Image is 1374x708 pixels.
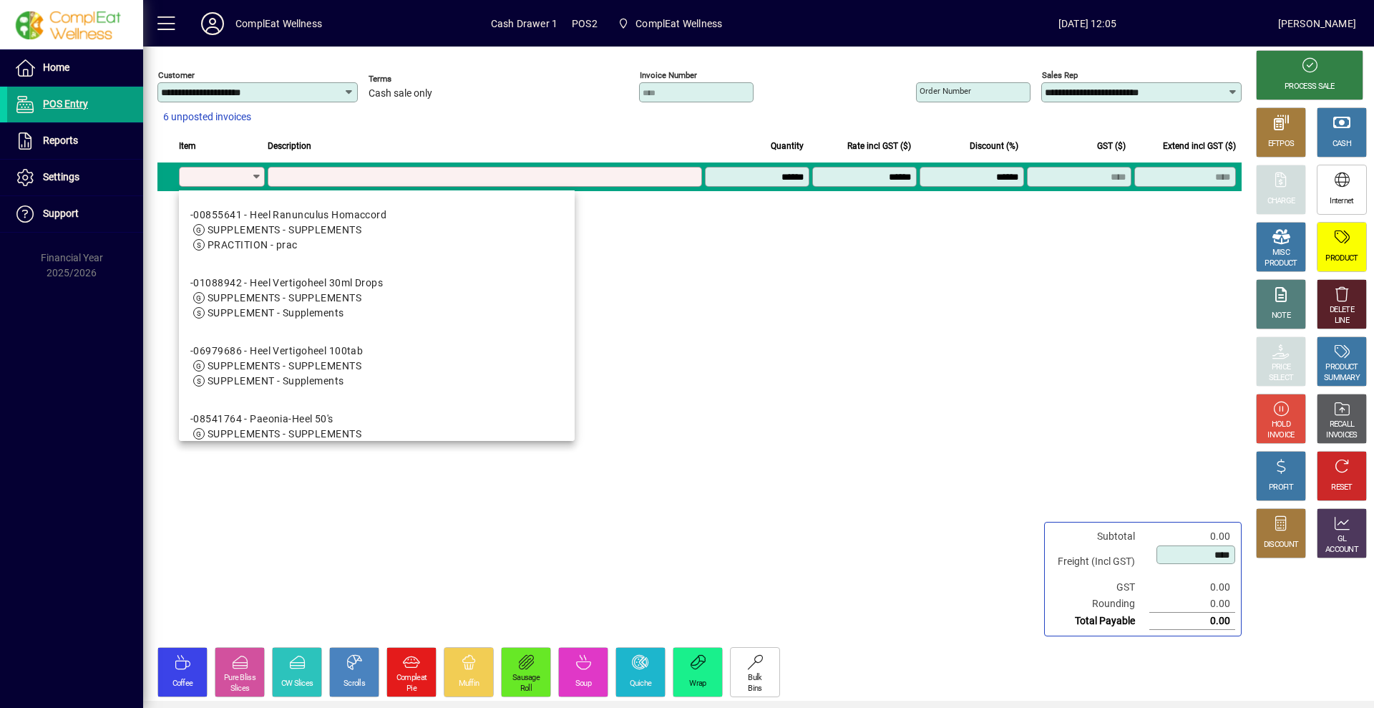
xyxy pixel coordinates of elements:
div: Quiche [630,679,652,689]
div: -08541764 - Paeonia-Heel 50's [190,412,361,427]
span: Home [43,62,69,73]
mat-option: -00855641 - Heel Ranunculus Homaccord [179,196,575,264]
td: 0.00 [1149,528,1235,545]
div: INVOICE [1267,430,1294,441]
a: Reports [7,123,143,159]
span: GST ($) [1097,138,1126,154]
div: RESET [1331,482,1353,493]
span: Discount (%) [970,138,1018,154]
span: Item [179,138,196,154]
div: Compleat [396,673,427,684]
div: DISCOUNT [1264,540,1298,551]
div: PRODUCT [1265,258,1297,269]
span: SUPPLEMENTS - SUPPLEMENTS [208,428,361,440]
mat-label: Invoice number [640,70,697,80]
button: 6 unposted invoices [157,105,257,130]
div: Bins [748,684,761,694]
div: Roll [520,684,532,694]
div: NOTE [1272,311,1290,321]
span: Extend incl GST ($) [1163,138,1236,154]
div: CHARGE [1267,196,1295,207]
div: CASH [1332,139,1351,150]
div: GL [1338,534,1347,545]
span: [DATE] 12:05 [897,12,1278,35]
div: DELETE [1330,305,1354,316]
td: GST [1051,579,1149,596]
span: ComplEat Wellness [635,12,722,35]
span: Quantity [771,138,804,154]
a: Home [7,50,143,86]
td: Total Payable [1051,613,1149,630]
td: Rounding [1051,596,1149,613]
td: 0.00 [1149,596,1235,613]
mat-label: Order number [920,86,971,96]
div: Slices [230,684,250,694]
a: Settings [7,160,143,195]
div: -00855641 - Heel Ranunculus Homaccord [190,208,386,223]
div: Scrolls [343,679,365,689]
span: Terms [369,74,454,84]
span: POS2 [572,12,598,35]
span: POS Entry [43,98,88,110]
span: Support [43,208,79,219]
div: PROFIT [1269,482,1293,493]
div: Pure Bliss [224,673,255,684]
span: SUPPLEMENTS - SUPPLEMENTS [208,292,361,304]
span: Rate incl GST ($) [847,138,911,154]
span: ComplEat Wellness [612,11,728,37]
div: INVOICES [1326,430,1357,441]
div: PRODUCT [1325,362,1358,373]
div: Bulk [748,673,761,684]
span: 6 unposted invoices [163,110,251,125]
span: SUPPLEMENTS - SUPPLEMENTS [208,360,361,372]
button: Profile [190,11,235,37]
div: Muffin [459,679,479,689]
span: Description [268,138,311,154]
div: CW Slices [281,679,313,689]
span: Reports [43,135,78,146]
div: PRICE [1272,362,1291,373]
div: LINE [1335,316,1349,326]
td: Freight (Incl GST) [1051,545,1149,579]
mat-label: Customer [158,70,195,80]
div: PRODUCT [1325,253,1358,264]
div: Wrap [689,679,706,689]
span: SUPPLEMENT - Supplements [208,307,344,319]
div: ComplEat Wellness [235,12,322,35]
span: Cash sale only [369,88,432,100]
mat-option: -06979686 - Heel Vertigoheel 100tab [179,332,575,400]
div: -06979686 - Heel Vertigoheel 100tab [190,344,363,359]
div: [PERSON_NAME] [1278,12,1356,35]
div: Internet [1330,196,1353,207]
div: -01088942 - Heel Vertigoheel 30ml Drops [190,276,383,291]
td: 0.00 [1149,613,1235,630]
mat-option: -01088942 - Heel Vertigoheel 30ml Drops [179,264,575,332]
span: Cash Drawer 1 [491,12,557,35]
span: SUPPLEMENT - Supplements [208,375,344,387]
div: EFTPOS [1268,139,1295,150]
div: Pie [406,684,416,694]
div: MISC [1272,248,1290,258]
div: ACCOUNT [1325,545,1358,556]
div: PROCESS SALE [1285,82,1335,92]
div: SUMMARY [1324,373,1360,384]
mat-option: -08541764 - Paeonia-Heel 50's [179,400,575,468]
a: Support [7,196,143,232]
span: Settings [43,171,79,183]
td: 0.00 [1149,579,1235,596]
div: Soup [575,679,591,689]
div: RECALL [1330,420,1355,430]
div: Sausage [512,673,540,684]
span: PRACTITION - prac [208,239,297,251]
td: Subtotal [1051,528,1149,545]
span: SUPPLEMENTS - SUPPLEMENTS [208,224,361,236]
div: HOLD [1272,420,1290,430]
div: Coffee [172,679,193,689]
div: SELECT [1269,373,1294,384]
mat-label: Sales rep [1042,70,1078,80]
